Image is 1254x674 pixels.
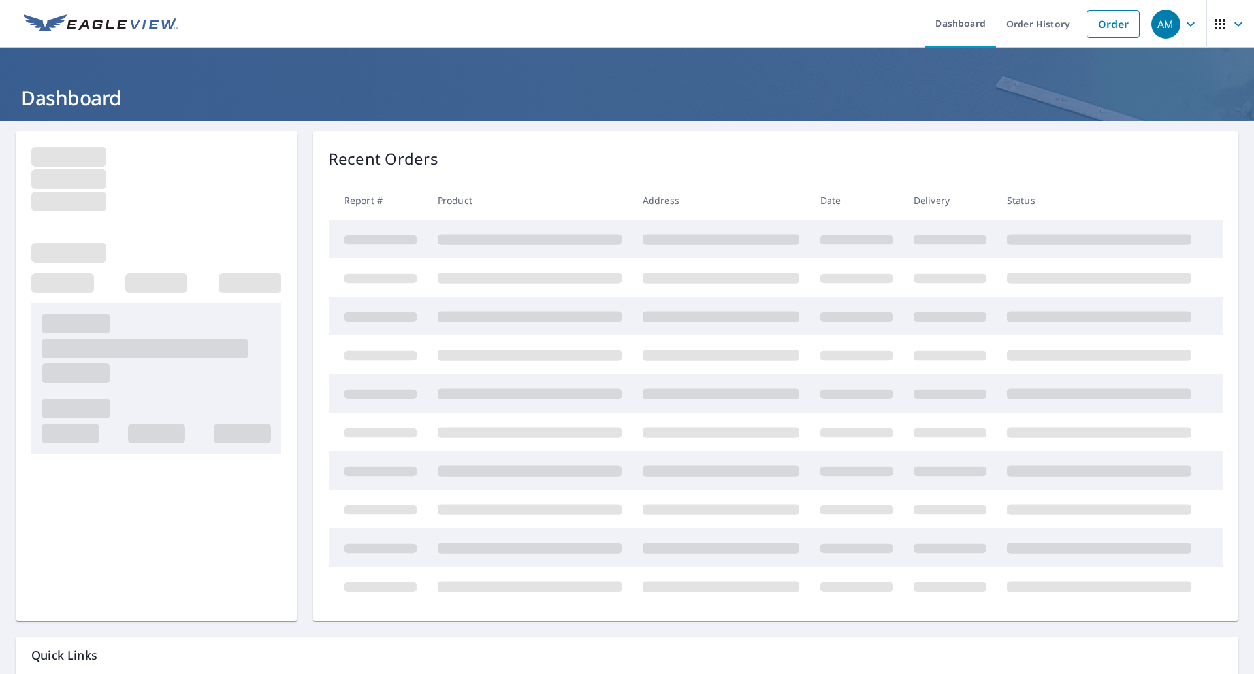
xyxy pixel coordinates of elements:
[997,181,1202,220] th: Status
[31,647,1223,664] p: Quick Links
[329,181,427,220] th: Report #
[24,14,178,34] img: EV Logo
[1087,10,1140,38] a: Order
[16,84,1238,111] h1: Dashboard
[903,181,997,220] th: Delivery
[632,181,810,220] th: Address
[810,181,903,220] th: Date
[1151,10,1180,39] div: AM
[329,147,438,171] p: Recent Orders
[427,181,632,220] th: Product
